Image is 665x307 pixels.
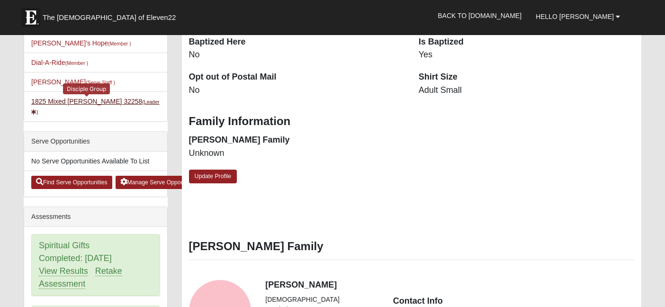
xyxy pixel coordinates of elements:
[31,78,115,86] a: [PERSON_NAME](Serve Staff )
[189,170,237,183] a: Update Profile
[419,49,634,61] dd: Yes
[189,147,404,160] dd: Unknown
[189,84,404,97] dd: No
[39,266,88,276] a: View Results
[419,71,634,83] dt: Shirt Size
[65,60,88,66] small: (Member )
[39,266,122,289] a: Retake Assessment
[43,13,176,22] span: The [DEMOGRAPHIC_DATA] of Eleven22
[431,4,529,27] a: Back to [DOMAIN_NAME]
[31,99,159,115] small: (Leader )
[265,295,379,305] li: [DEMOGRAPHIC_DATA]
[32,235,159,296] div: Spiritual Gifts Completed: [DATE]
[189,134,404,146] dt: [PERSON_NAME] Family
[24,207,167,227] div: Assessments
[419,84,634,97] dd: Adult Small
[63,83,110,94] div: Disciple Group
[17,3,206,27] a: The [DEMOGRAPHIC_DATA] of Eleven22
[31,39,131,47] a: [PERSON_NAME]'s Hope(Member )
[189,36,404,48] dt: Baptized Here
[189,71,404,83] dt: Opt out of Postal Mail
[31,98,159,115] a: 1825 Mixed [PERSON_NAME] 32258(Leader)
[265,280,634,290] h4: [PERSON_NAME]
[24,132,167,152] div: Serve Opportunities
[31,59,88,66] a: Dial-A-Ride(Member )
[529,5,627,28] a: Hello [PERSON_NAME]
[108,41,131,46] small: (Member )
[116,176,206,189] a: Manage Serve Opportunities
[189,49,404,61] dd: No
[189,240,634,253] h3: [PERSON_NAME] Family
[189,115,634,128] h3: Family Information
[31,176,112,189] a: Find Serve Opportunities
[393,296,443,306] strong: Contact Info
[24,152,167,171] li: No Serve Opportunities Available To List
[536,13,614,20] span: Hello [PERSON_NAME]
[21,8,40,27] img: Eleven22 logo
[419,36,634,48] dt: Is Baptized
[86,80,115,85] small: (Serve Staff )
